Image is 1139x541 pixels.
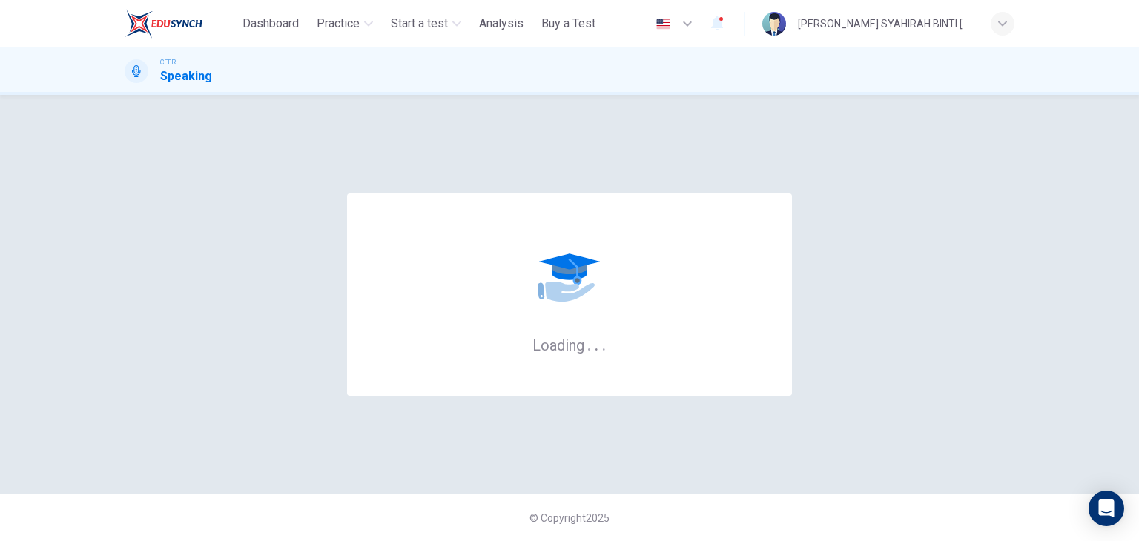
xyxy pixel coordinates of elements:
[529,512,610,524] span: © Copyright 2025
[237,10,305,37] button: Dashboard
[311,10,379,37] button: Practice
[1089,491,1124,526] div: Open Intercom Messenger
[762,12,786,36] img: Profile picture
[541,15,595,33] span: Buy a Test
[594,331,599,356] h6: .
[601,331,607,356] h6: .
[317,15,360,33] span: Practice
[125,9,237,39] a: ELTC logo
[385,10,467,37] button: Start a test
[535,10,601,37] button: Buy a Test
[798,15,973,33] div: [PERSON_NAME] SYAHIRAH BINTI [PERSON_NAME]
[242,15,299,33] span: Dashboard
[160,67,212,85] h1: Speaking
[125,9,202,39] img: ELTC logo
[479,15,524,33] span: Analysis
[587,331,592,356] h6: .
[473,10,529,37] button: Analysis
[532,335,607,354] h6: Loading
[391,15,448,33] span: Start a test
[160,57,176,67] span: CEFR
[654,19,673,30] img: en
